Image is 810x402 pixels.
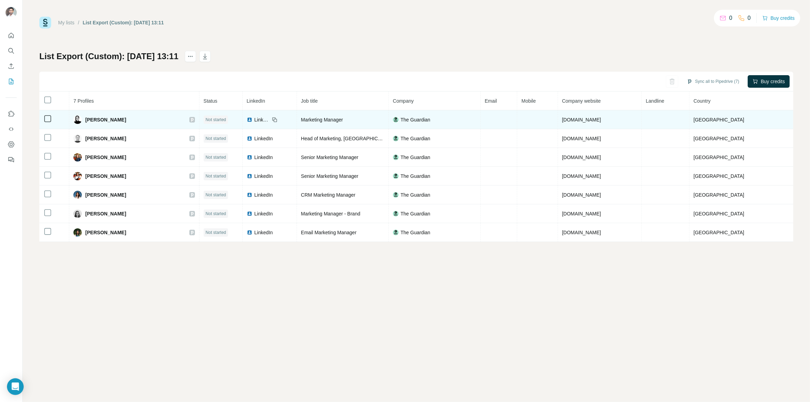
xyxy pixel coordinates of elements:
[85,116,126,123] span: [PERSON_NAME]
[204,98,218,104] span: Status
[393,192,399,198] img: company-logo
[401,191,431,198] span: The Guardian
[73,210,82,218] img: Avatar
[301,230,357,235] span: Email Marketing Manager
[247,136,252,141] img: LinkedIn logo
[401,116,431,123] span: The Guardian
[562,117,601,123] span: [DOMAIN_NAME]
[393,211,399,216] img: company-logo
[301,155,359,160] span: Senior Marketing Manager
[247,192,252,198] img: LinkedIn logo
[301,98,318,104] span: Job title
[748,14,751,22] p: 0
[761,78,785,85] span: Buy credits
[85,154,126,161] span: [PERSON_NAME]
[694,192,745,198] span: [GEOGRAPHIC_DATA]
[6,108,17,120] button: Use Surfe on LinkedIn
[7,378,24,395] div: Open Intercom Messenger
[562,192,601,198] span: [DOMAIN_NAME]
[6,75,17,88] button: My lists
[73,153,82,161] img: Avatar
[206,211,226,217] span: Not started
[393,117,399,123] img: company-logo
[694,136,745,141] span: [GEOGRAPHIC_DATA]
[73,98,94,104] span: 7 Profiles
[85,229,126,236] span: [PERSON_NAME]
[562,98,601,104] span: Company website
[254,135,273,142] span: LinkedIn
[247,117,252,123] img: LinkedIn logo
[762,13,795,23] button: Buy credits
[393,155,399,160] img: company-logo
[6,60,17,72] button: Enrich CSV
[562,155,601,160] span: [DOMAIN_NAME]
[682,76,744,87] button: Sync all to Pipedrive (7)
[301,211,360,216] span: Marketing Manager - Brand
[58,20,74,25] a: My lists
[301,192,355,198] span: CRM Marketing Manager
[6,123,17,135] button: Use Surfe API
[694,230,745,235] span: [GEOGRAPHIC_DATA]
[401,135,431,142] span: The Guardian
[401,210,431,217] span: The Guardian
[694,117,745,123] span: [GEOGRAPHIC_DATA]
[206,154,226,160] span: Not started
[85,135,126,142] span: [PERSON_NAME]
[301,117,343,123] span: Marketing Manager
[206,173,226,179] span: Not started
[247,230,252,235] img: LinkedIn logo
[39,51,179,62] h1: List Export (Custom): [DATE] 13:11
[247,155,252,160] img: LinkedIn logo
[73,191,82,199] img: Avatar
[254,191,273,198] span: LinkedIn
[206,192,226,198] span: Not started
[694,98,711,104] span: Country
[6,45,17,57] button: Search
[6,138,17,151] button: Dashboard
[6,153,17,166] button: Feedback
[254,173,273,180] span: LinkedIn
[301,173,359,179] span: Senior Marketing Manager
[206,117,226,123] span: Not started
[85,191,126,198] span: [PERSON_NAME]
[694,173,745,179] span: [GEOGRAPHIC_DATA]
[78,19,79,26] li: /
[73,172,82,180] img: Avatar
[254,154,273,161] span: LinkedIn
[401,173,431,180] span: The Guardian
[301,136,419,141] span: Head of Marketing, [GEOGRAPHIC_DATA] Advertising
[206,229,226,236] span: Not started
[562,230,601,235] span: [DOMAIN_NAME]
[646,98,664,104] span: Landline
[254,229,273,236] span: LinkedIn
[393,136,399,141] img: company-logo
[39,17,51,29] img: Surfe Logo
[247,211,252,216] img: LinkedIn logo
[694,211,745,216] span: [GEOGRAPHIC_DATA]
[254,116,270,123] span: LinkedIn
[85,210,126,217] span: [PERSON_NAME]
[206,135,226,142] span: Not started
[73,134,82,143] img: Avatar
[748,75,790,88] button: Buy credits
[73,228,82,237] img: Avatar
[393,230,399,235] img: company-logo
[6,7,17,18] img: Avatar
[393,173,399,179] img: company-logo
[729,14,732,22] p: 0
[562,136,601,141] span: [DOMAIN_NAME]
[401,229,431,236] span: The Guardian
[83,19,164,26] div: List Export (Custom): [DATE] 13:11
[254,210,273,217] span: LinkedIn
[73,116,82,124] img: Avatar
[485,98,497,104] span: Email
[521,98,536,104] span: Mobile
[247,98,265,104] span: LinkedIn
[562,173,601,179] span: [DOMAIN_NAME]
[694,155,745,160] span: [GEOGRAPHIC_DATA]
[247,173,252,179] img: LinkedIn logo
[401,154,431,161] span: The Guardian
[562,211,601,216] span: [DOMAIN_NAME]
[185,51,196,62] button: actions
[85,173,126,180] span: [PERSON_NAME]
